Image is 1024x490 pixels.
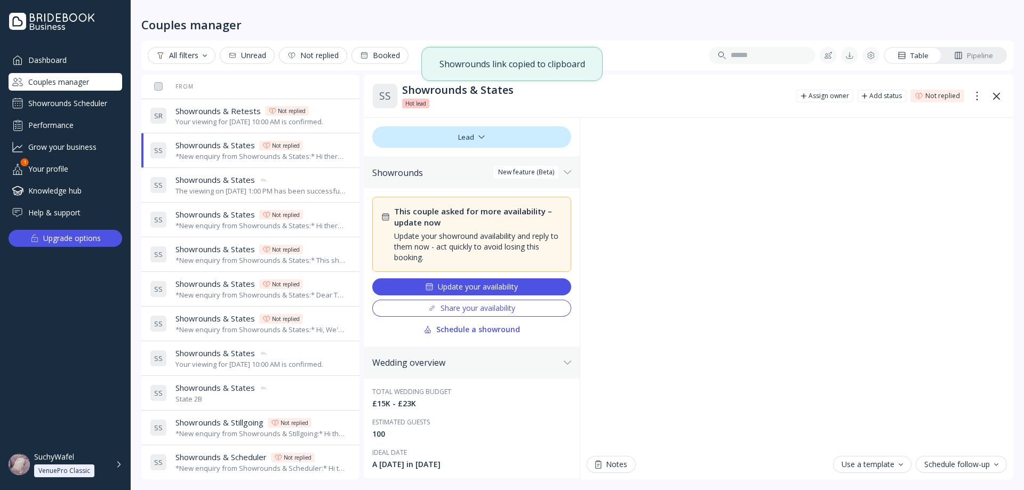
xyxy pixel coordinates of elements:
div: Ideal date [372,448,571,457]
div: Your viewing for [DATE] 10:00 AM is confirmed. [175,359,323,369]
div: Showrounds & States [402,84,788,97]
div: S S [150,454,167,471]
div: Add status [869,92,902,100]
div: Estimated guests [372,417,571,427]
div: S S [150,384,167,401]
div: *New enquiry from Showrounds & States:* This should trigger State 2B. Request more availability +... [175,255,347,266]
span: Showrounds & States [175,209,255,220]
div: Assign owner [809,92,849,100]
span: Showrounds & Stillgoing [175,417,263,428]
div: Not replied [287,51,339,60]
div: State 2B [175,394,268,404]
a: Performance [9,116,122,134]
div: Booked [360,51,400,60]
div: Total wedding budget [372,387,571,396]
span: Showrounds & States [175,313,255,324]
div: This couple asked for more availability – update now [394,206,562,229]
iframe: Chat Widget [971,439,1024,490]
button: Notes [587,456,636,473]
div: Use a template [842,460,903,469]
button: All filters [148,47,215,64]
div: Not replied [925,92,960,100]
a: Grow your business [9,138,122,156]
div: Not replied [278,107,306,115]
span: Showrounds & States [175,244,255,255]
div: *New enquiry from Showrounds & States:* Hi there! We were hoping to use the Bridebook calendar to... [175,221,347,231]
div: S S [150,419,167,436]
button: Booked [351,47,409,64]
div: A [DATE] in [DATE] [372,459,571,470]
div: Not replied [272,245,300,254]
div: Couples manager [141,17,242,32]
div: *New enquiry from Showrounds & States:* Dear Team, Your venue has caught our eye for our upcoming... [175,290,347,300]
div: Showrounds [372,167,559,178]
button: Unread [220,47,275,64]
div: Not replied [281,419,308,427]
div: Showrounds link copied to clipboard [439,58,585,70]
div: Update your showround availability and reply to them now - act quickly to avoid losing this booking. [394,231,562,263]
div: Share your availability [428,304,515,312]
button: Upgrade options [9,230,122,247]
div: S S [150,246,167,263]
div: S S [150,142,167,159]
span: Showrounds & Scheduler [175,452,267,463]
div: Table [898,51,929,61]
span: Showrounds & States [175,348,255,359]
div: SuchyWafel [34,452,74,462]
button: Schedule a showround [372,321,571,338]
div: Your viewing for [DATE] 10:00 AM is confirmed. [175,117,323,127]
div: Your profile [9,160,122,178]
div: From [150,83,194,90]
div: 1 [21,158,29,166]
div: Couples manager [9,73,122,91]
span: Showrounds & States [175,382,255,393]
span: Hot lead [405,99,426,108]
div: VenuePro Classic [38,467,90,475]
span: Showrounds & States [175,174,255,186]
button: Update your availability [372,278,571,295]
a: Dashboard [9,51,122,69]
div: *New enquiry from Showrounds & States:* Hi there! We were hoping to use the Bridebook calendar to... [175,151,347,162]
div: Schedule follow-up [924,460,998,469]
div: *New enquiry from Showrounds & Stillgoing:* Hi there! We were hoping to use the Bridebook calenda... [175,429,347,439]
div: New feature (Beta) [498,168,554,176]
button: Schedule follow-up [916,456,1007,473]
div: S S [372,83,398,109]
div: Upgrade options [43,231,101,246]
div: Notes [595,460,627,469]
div: Schedule a showround [423,325,520,334]
div: The viewing on [DATE] 1:00 PM has been successfully cancelled by SuchyWafel. [175,186,347,196]
div: Not replied [272,211,300,219]
div: Unread [228,51,266,60]
div: Pipeline [954,51,993,61]
div: S S [150,315,167,332]
button: Use a template [833,456,911,473]
div: Lead [372,126,571,148]
div: All filters [156,51,207,60]
span: Showrounds & Retests [175,106,261,117]
div: Not replied [284,453,311,462]
iframe: Chat [587,118,1007,449]
a: Showrounds Scheduler [9,95,122,112]
button: Share your availability [372,300,571,317]
div: Wedding overview [372,357,559,368]
div: Not replied [272,315,300,323]
div: S S [150,350,167,367]
img: dpr=1,fit=cover,g=face,w=48,h=48 [9,454,30,475]
div: Update your availability [425,283,518,291]
div: *New enquiry from Showrounds & Scheduler:* Hi there! We were hoping to use the Bridebook calendar... [175,463,347,473]
div: S S [150,211,167,228]
a: Your profile1 [9,160,122,178]
span: Showrounds & States [175,278,255,290]
div: S R [150,107,167,124]
div: Not replied [272,141,300,150]
div: 100 [372,429,571,439]
div: S S [150,280,167,298]
button: Not replied [279,47,347,64]
div: Not replied [272,280,300,288]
